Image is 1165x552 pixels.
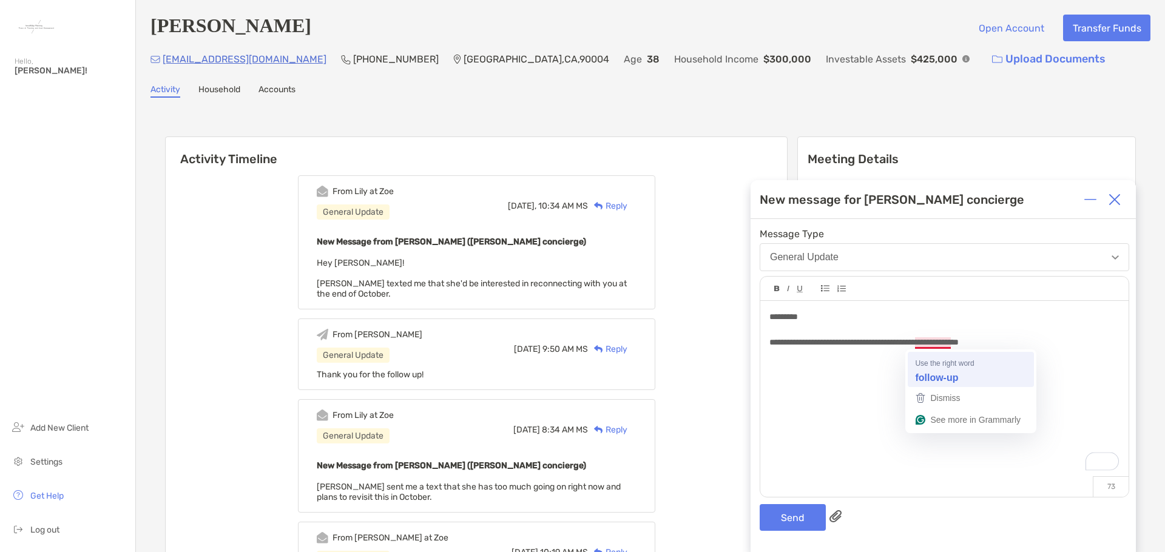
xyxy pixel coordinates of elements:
[30,491,64,501] span: Get Help
[594,202,603,210] img: Reply icon
[333,186,394,197] div: From Lily at Zoe
[30,423,89,433] span: Add New Client
[594,426,603,434] img: Reply icon
[150,84,180,98] a: Activity
[514,344,541,354] span: [DATE]
[774,286,780,292] img: Editor control icon
[760,228,1129,240] span: Message Type
[538,201,588,211] span: 10:34 AM MS
[542,425,588,435] span: 8:34 AM MS
[333,533,448,543] div: From [PERSON_NAME] at Zoe
[992,55,1002,64] img: button icon
[797,286,803,292] img: Editor control icon
[588,343,627,355] div: Reply
[317,482,621,502] span: [PERSON_NAME] sent me a text that she has too much going on right now and plans to revisit this i...
[594,345,603,353] img: Reply icon
[317,460,586,471] b: New Message from [PERSON_NAME] ([PERSON_NAME] concierge)
[588,423,627,436] div: Reply
[969,15,1053,41] button: Open Account
[453,55,461,64] img: Location Icon
[317,186,328,197] img: Event icon
[258,84,295,98] a: Accounts
[11,488,25,502] img: get-help icon
[763,52,811,67] p: $300,000
[15,66,128,76] span: [PERSON_NAME]!
[770,252,839,263] div: General Update
[837,285,846,292] img: Editor control icon
[674,52,758,67] p: Household Income
[624,52,642,67] p: Age
[353,52,439,67] p: [PHONE_NUMBER]
[760,192,1024,207] div: New message for [PERSON_NAME] concierge
[1112,255,1119,260] img: Open dropdown arrow
[1063,15,1150,41] button: Transfer Funds
[317,428,390,443] div: General Update
[464,52,609,67] p: [GEOGRAPHIC_DATA] , CA , 90004
[1093,476,1129,497] p: 73
[588,200,627,212] div: Reply
[1084,194,1096,206] img: Expand or collapse
[760,243,1129,271] button: General Update
[829,510,842,522] img: paperclip attachments
[317,532,328,544] img: Event icon
[760,301,1129,485] div: To enrich screen reader interactions, please activate Accessibility in Grammarly extension settings
[11,522,25,536] img: logout icon
[808,152,1126,167] p: Meeting Details
[15,5,58,49] img: Zoe Logo
[911,52,957,67] p: $425,000
[317,409,328,421] img: Event icon
[166,137,787,166] h6: Activity Timeline
[30,457,62,467] span: Settings
[984,46,1113,72] a: Upload Documents
[317,258,627,299] span: Hey [PERSON_NAME]! [PERSON_NAME] texted me that she'd be interested in reconnecting with you at t...
[317,348,390,363] div: General Update
[333,329,422,340] div: From [PERSON_NAME]
[317,329,328,340] img: Event icon
[163,52,326,67] p: [EMAIL_ADDRESS][DOMAIN_NAME]
[30,525,59,535] span: Log out
[513,425,540,435] span: [DATE]
[821,285,829,292] img: Editor control icon
[150,56,160,63] img: Email Icon
[198,84,240,98] a: Household
[962,55,970,62] img: Info Icon
[150,15,311,41] h4: [PERSON_NAME]
[826,52,906,67] p: Investable Assets
[317,204,390,220] div: General Update
[1109,194,1121,206] img: Close
[11,420,25,434] img: add_new_client icon
[787,286,789,292] img: Editor control icon
[647,52,660,67] p: 38
[317,237,586,247] b: New Message from [PERSON_NAME] ([PERSON_NAME] concierge)
[317,369,424,380] span: Thank you for the follow up!
[760,504,826,531] button: Send
[11,454,25,468] img: settings icon
[333,410,394,420] div: From Lily at Zoe
[508,201,536,211] span: [DATE],
[341,55,351,64] img: Phone Icon
[542,344,588,354] span: 9:50 AM MS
